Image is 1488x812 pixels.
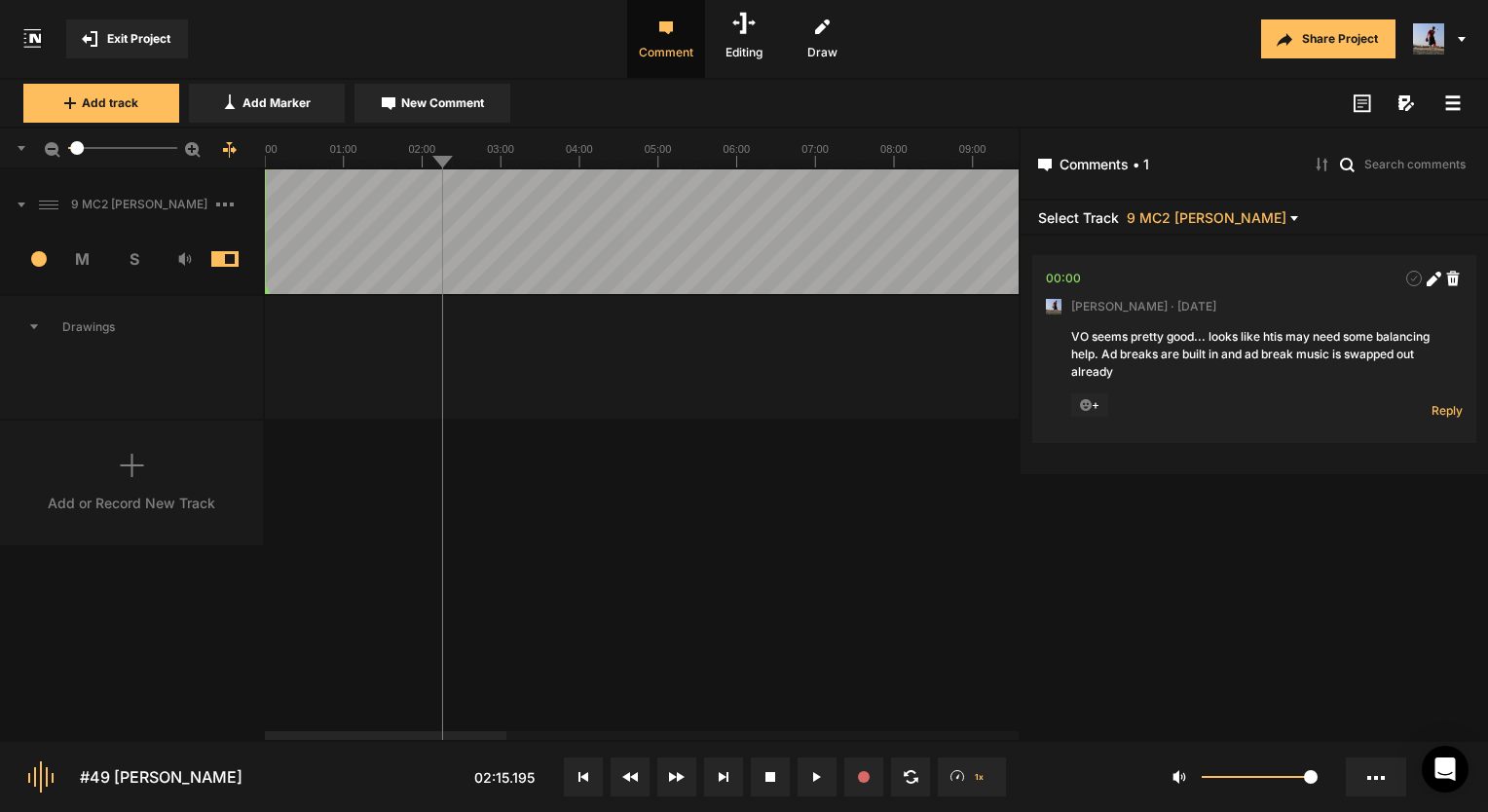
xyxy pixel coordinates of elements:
[354,84,510,123] button: New Comment
[880,143,908,155] text: 08:00
[1021,201,1488,236] header: Select Track
[474,769,535,786] span: 02:15.195
[1422,746,1469,793] div: Open Intercom Messenger
[801,143,829,155] text: 07:00
[57,247,109,271] span: M
[82,94,138,112] span: Add track
[1021,129,1488,201] header: Comments • 1
[1046,269,1081,288] div: 00:00.000
[1362,154,1470,173] input: Search comments
[1071,298,1216,315] span: [PERSON_NAME] · [DATE]
[23,84,179,123] button: Add track
[189,84,345,123] button: Add Marker
[1432,402,1463,419] span: Reply
[242,94,311,112] span: Add Marker
[1071,328,1437,381] div: VO seems pretty good... looks like htis may need some balancing help. Ad breaks are built in and ...
[566,143,593,155] text: 04:00
[1046,299,1061,314] img: ACg8ocJ5zrP0c3SJl5dKscm-Goe6koz8A9fWD7dpguHuX8DX5VIxymM=s96-c
[1413,23,1444,55] img: ACg8ocJ5zrP0c3SJl5dKscm-Goe6koz8A9fWD7dpguHuX8DX5VIxymM=s96-c
[66,19,188,58] button: Exit Project
[487,143,514,155] text: 03:00
[80,765,242,789] div: #49 [PERSON_NAME]
[645,143,672,155] text: 05:00
[330,143,357,155] text: 01:00
[409,143,436,155] text: 02:00
[63,196,216,213] span: 9 MC2 [PERSON_NAME]
[724,143,751,155] text: 06:00
[959,143,986,155] text: 09:00
[938,757,1006,796] button: 1x
[401,94,484,112] span: New Comment
[1261,19,1395,58] button: Share Project
[1071,393,1108,417] span: +
[48,493,215,513] div: Add or Record New Track
[108,247,160,271] span: S
[107,30,170,48] span: Exit Project
[1127,210,1286,225] span: 9 MC2 [PERSON_NAME]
